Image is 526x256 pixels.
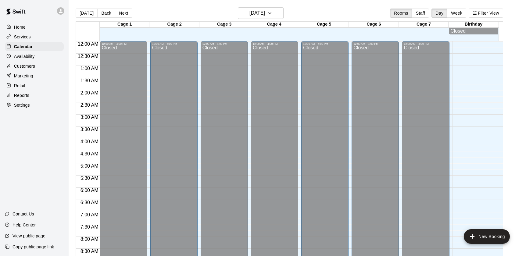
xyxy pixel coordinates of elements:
div: 12:00 AM – 4:00 PM [303,42,347,45]
a: Reports [5,91,64,100]
p: Home [14,24,26,30]
span: 8:30 AM [79,249,100,254]
button: Next [115,9,132,18]
p: Settings [14,102,30,108]
div: 12:00 AM – 4:00 PM [102,42,145,45]
p: Reports [14,92,29,98]
span: 3:00 AM [79,115,100,120]
div: 12:00 AM – 4:00 PM [353,42,397,45]
button: Day [431,9,447,18]
button: Back [97,9,115,18]
a: Availability [5,52,64,61]
div: Cage 5 [299,22,349,27]
a: Customers [5,62,64,71]
div: Cage 7 [399,22,449,27]
div: 12:00 AM – 4:00 PM [404,42,447,45]
div: Cage 2 [149,22,199,27]
a: Services [5,32,64,41]
span: 6:00 AM [79,188,100,193]
p: Marketing [14,73,33,79]
p: Help Center [13,222,36,228]
div: 12:00 AM – 4:00 PM [253,42,296,45]
span: 2:30 AM [79,102,100,108]
button: add [464,229,510,244]
span: 12:30 AM [76,54,100,59]
a: Settings [5,101,64,110]
button: [DATE] [76,9,98,18]
span: 7:30 AM [79,224,100,229]
div: Birthday [449,22,498,27]
span: 12:00 AM [76,41,100,47]
p: Customers [14,63,35,69]
a: Retail [5,81,64,90]
span: 4:00 AM [79,139,100,144]
button: Rooms [390,9,412,18]
h6: [DATE] [249,9,265,17]
div: Cage 6 [349,22,399,27]
p: Contact Us [13,211,34,217]
span: 5:30 AM [79,176,100,181]
p: Services [14,34,31,40]
button: Staff [412,9,429,18]
div: 12:00 AM – 4:00 PM [152,42,196,45]
span: 1:30 AM [79,78,100,83]
span: 2:00 AM [79,90,100,95]
span: 3:30 AM [79,127,100,132]
span: 4:30 AM [79,151,100,156]
p: Availability [14,53,35,59]
span: 6:30 AM [79,200,100,205]
a: Home [5,23,64,32]
button: Week [447,9,466,18]
p: Copy public page link [13,244,54,250]
p: View public page [13,233,45,239]
a: Marketing [5,71,64,80]
div: Cage 3 [199,22,249,27]
div: Closed [450,28,496,34]
div: Cage 1 [100,22,149,27]
p: Calendar [14,44,33,50]
button: Filter View [469,9,503,18]
a: Calendar [5,42,64,51]
button: [DATE] [238,7,284,19]
p: Retail [14,83,25,89]
div: Cage 4 [249,22,299,27]
span: 1:00 AM [79,66,100,71]
span: 8:00 AM [79,236,100,242]
span: 7:00 AM [79,212,100,217]
span: 5:00 AM [79,163,100,169]
div: 12:00 AM – 4:00 PM [202,42,246,45]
